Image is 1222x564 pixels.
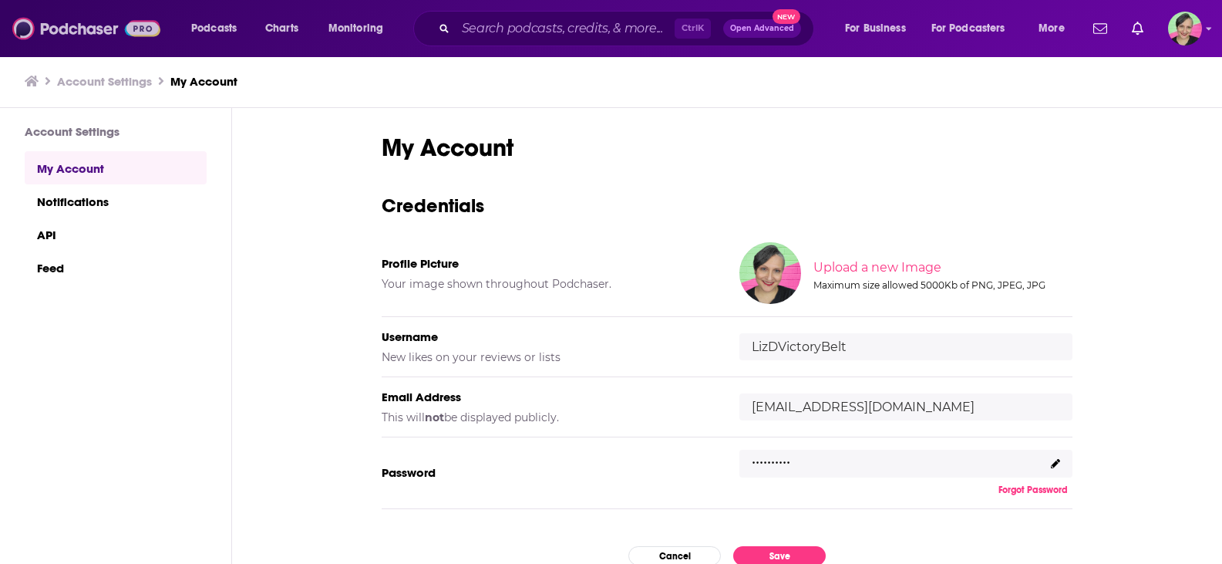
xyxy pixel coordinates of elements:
[1126,15,1150,42] a: Show notifications dropdown
[1039,18,1065,39] span: More
[994,484,1072,496] button: Forgot Password
[382,277,715,291] h5: Your image shown throughout Podchaser.
[382,410,715,424] h5: This will be displayed publicly.
[739,333,1072,360] input: username
[1028,16,1084,41] button: open menu
[25,124,207,139] h3: Account Settings
[675,19,711,39] span: Ctrl K
[382,256,715,271] h5: Profile Picture
[723,19,801,38] button: Open AdvancedNew
[25,251,207,284] a: Feed
[57,74,152,89] a: Account Settings
[1168,12,1202,46] img: User Profile
[180,16,257,41] button: open menu
[931,18,1005,39] span: For Podcasters
[25,218,207,251] a: API
[191,18,237,39] span: Podcasts
[730,25,794,32] span: Open Advanced
[382,329,715,344] h5: Username
[752,446,790,468] p: ..........
[382,133,1072,163] h1: My Account
[1168,12,1202,46] button: Show profile menu
[12,14,160,43] img: Podchaser - Follow, Share and Rate Podcasts
[318,16,403,41] button: open menu
[25,151,207,184] a: My Account
[845,18,906,39] span: For Business
[739,393,1072,420] input: email
[425,410,444,424] b: not
[428,11,829,46] div: Search podcasts, credits, & more...
[813,279,1069,291] div: Maximum size allowed 5000Kb of PNG, JPEG, JPG
[1087,15,1113,42] a: Show notifications dropdown
[328,18,383,39] span: Monitoring
[265,18,298,39] span: Charts
[382,194,1072,218] h3: Credentials
[170,74,237,89] a: My Account
[382,350,715,364] h5: New likes on your reviews or lists
[739,242,801,304] img: Your profile image
[382,390,715,404] h5: Email Address
[25,184,207,218] a: Notifications
[834,16,925,41] button: open menu
[773,9,800,24] span: New
[1168,12,1202,46] span: Logged in as LizDVictoryBelt
[921,16,1028,41] button: open menu
[456,16,675,41] input: Search podcasts, credits, & more...
[255,16,308,41] a: Charts
[382,465,715,480] h5: Password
